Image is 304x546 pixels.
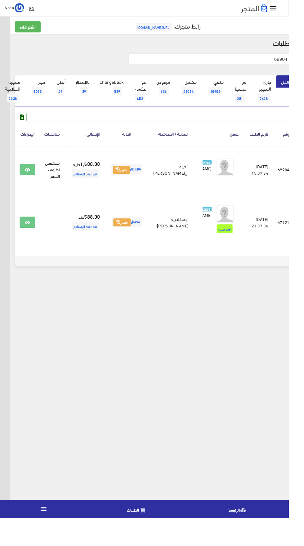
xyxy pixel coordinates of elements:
a: ... Noha [5,3,25,13]
span: الطلبات [134,533,146,541]
button: تغيير [119,175,137,183]
td: الإسكندرية - [PERSON_NAME] [157,203,203,265]
a: EN [28,3,38,14]
th: ملاحظات [42,128,68,154]
a: أبطل47 [53,79,74,105]
span: 47 [60,91,68,101]
span: 251 [248,99,258,108]
iframe: Drift Widget Chat Controller [7,503,31,527]
th: اﻹجمالي [68,128,110,154]
img: avatar.png [228,216,247,235]
a: اشتراكك [16,22,43,34]
a: مكتمل46014 [185,79,213,105]
a: 9768 [PERSON_NAME] [213,167,223,181]
span: 452 [142,99,153,108]
strong: 1,500.00 [84,168,105,177]
i:  [284,4,293,13]
span: اول طلب [228,236,245,246]
a: الطلبات [92,529,198,544]
a: تم عكسه452 [136,79,159,112]
a: مرفوض636 [159,79,185,105]
td: الجيزة - ال[PERSON_NAME] [157,154,203,204]
span: بالإنتظار [117,173,150,184]
a: 22805 [PERSON_NAME] [213,216,223,230]
img: avatar.png [228,167,247,186]
a: رابط متجرك:[URL][DOMAIN_NAME] [141,21,211,33]
a: ملغي10902 [213,79,241,105]
span: 539 [118,91,129,101]
a: تم شحنها251 [241,79,265,112]
a: جاري التجهيز7628 [265,79,291,112]
span: 636 [168,91,178,101]
span: 1095 [34,91,46,101]
a: جهز1095 [27,79,53,105]
span: 22805 [211,218,223,223]
td: [DATE] 15:07:34 [257,154,288,204]
span: [URL][DOMAIN_NAME] [143,24,181,33]
i:  [42,532,50,540]
span: نقدا عند الإستلام [76,178,104,187]
span: مكتمل [118,229,149,239]
strong: 588.00 [89,224,105,232]
span: Noha [5,4,15,12]
th: عميل [203,128,257,154]
a: Chargeback539 [100,79,136,105]
span: 9768 [213,168,223,174]
td: مستعجل لظروف السفر [42,154,68,204]
td: جنيه [68,154,110,204]
button: تغيير [119,230,138,239]
td: [DATE] 21:37:06 [257,203,288,265]
span: الرئيسية [240,533,253,541]
u: EN [31,5,36,12]
span: نقدا عند الإستلام [76,234,104,243]
span: 7628 [272,99,284,108]
a: الرئيسية [198,529,304,544]
th: تاريخ الطلب [257,128,288,154]
th: المدينة / المحافظة [157,128,203,154]
span: 10902 [220,91,234,101]
img: . [254,4,282,13]
td: جنيه [68,203,110,265]
th: الحالة [110,128,157,154]
span: 46014 [191,91,206,101]
span: 2338 [7,99,20,108]
a: بالإنتظار39 [74,79,100,105]
th: الإجراءات [16,128,42,154]
span: 39 [85,91,93,101]
img: ... [16,3,25,13]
